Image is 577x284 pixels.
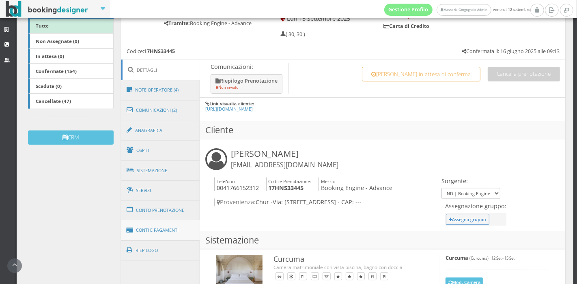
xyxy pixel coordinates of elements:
[268,184,304,192] b: 17HNS33445
[338,198,362,206] span: - CAP: ---
[491,256,515,261] small: 12 Set - 15 Set
[383,13,517,19] h5: Saldo:
[384,4,433,16] a: Gestione Profilo
[217,178,236,184] small: Telefono:
[36,38,79,44] b: Non Assegnate (0)
[121,60,200,80] a: Dettagli
[214,199,439,205] h4: Chur -
[231,148,338,169] h3: [PERSON_NAME]
[287,15,350,22] span: Lun 15 Settembre 2025
[28,78,114,94] a: Scadute (0)
[280,31,305,37] h5: ( 30, 30 )
[6,1,88,17] img: BookingDesigner.com
[469,256,489,261] small: (Curcuma)
[121,240,200,261] a: Riepilogo
[36,98,71,104] b: Cancellate (47)
[127,48,175,54] h5: Codice:
[121,79,200,100] a: Note Operatore (4)
[215,85,239,90] small: Non inviato
[200,121,565,139] h3: Cliente
[462,48,560,54] h5: Confermata il: 16 giugno 2025 alle 09:13
[437,4,491,16] a: Masseria Gorgognolo Admin
[446,255,549,261] h5: |
[144,48,175,55] b: 17HNS33445
[200,231,565,250] h3: Sistemazione
[445,203,506,209] h4: Assegnazione gruppo:
[121,100,200,121] a: Comunicazioni (2)
[28,130,114,145] button: CRM
[214,177,259,192] h4: 0041766152312
[211,74,282,94] button: Riepilogo Prenotazione Non inviato
[273,198,336,206] span: Via: [STREET_ADDRESS]
[164,20,253,26] h5: Booking Engine - Advance
[28,94,114,109] a: Cancellate (47)
[121,140,200,161] a: Ospiti
[121,180,200,201] a: Servizi
[488,67,560,81] button: Cancella prenotazione
[209,100,254,107] b: Link visualiz. cliente:
[321,178,335,184] small: Mezzo:
[362,67,480,81] button: [PERSON_NAME] in attesa di conferma
[36,68,77,74] b: Confermate (154)
[28,63,114,79] a: Confermate (154)
[28,18,114,34] a: Tutte
[231,160,338,169] small: [EMAIL_ADDRESS][DOMAIN_NAME]
[319,177,392,192] h4: Booking Engine - Advance
[273,255,423,264] h3: Curcuma
[164,20,190,27] b: Tramite:
[121,120,200,141] a: Anagrafica
[217,198,256,206] span: Provenienza:
[36,53,64,59] b: In attesa (0)
[121,200,200,221] a: Conto Prenotazione
[28,33,114,49] a: Non Assegnate (0)
[121,160,200,181] a: Sistemazione
[211,63,284,70] p: Comunicazioni:
[273,264,423,271] div: Camera matrimoniale con vista piscina, bagno con doccia
[121,220,200,241] a: Conti e Pagamenti
[268,178,311,184] small: Codice Prenotazione:
[383,23,429,30] b: Carta di Credito
[384,4,530,16] span: venerdì, 12 settembre
[36,22,49,29] b: Tutte
[205,106,253,112] a: [URL][DOMAIN_NAME]
[28,48,114,64] a: In attesa (0)
[36,83,62,89] b: Scadute (0)
[446,214,489,225] button: Assegna gruppo
[446,254,468,261] b: Curcuma
[441,177,500,184] h4: Sorgente:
